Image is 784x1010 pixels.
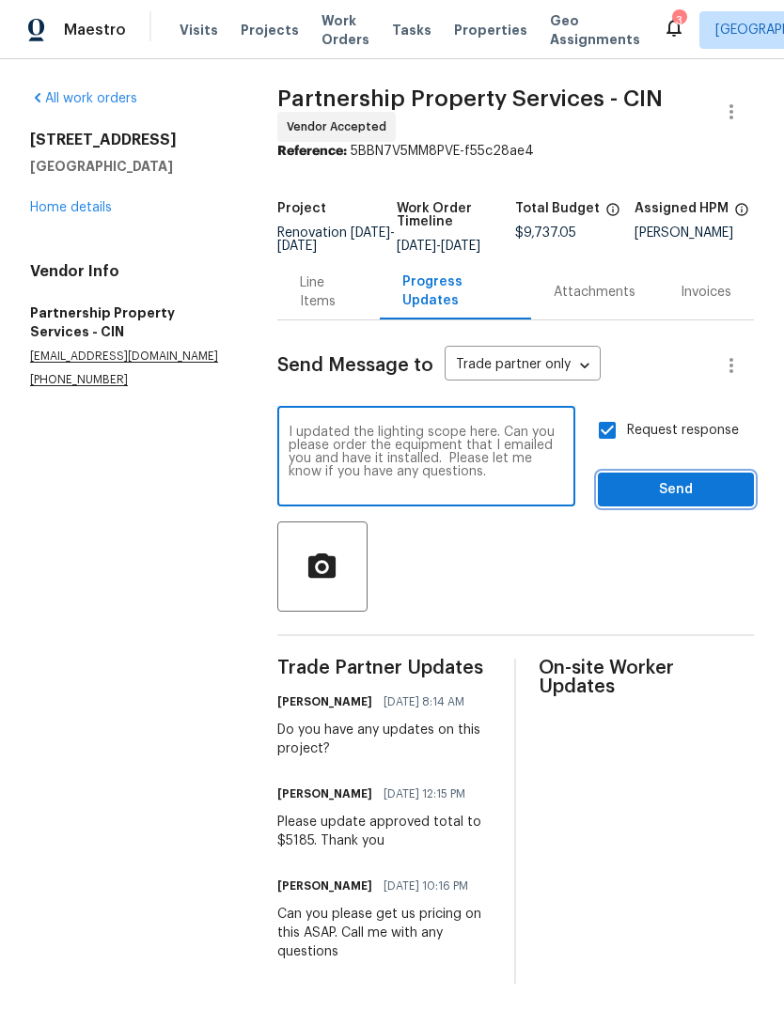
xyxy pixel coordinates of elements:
h5: Assigned HPM [635,202,729,215]
span: Send [613,478,739,502]
span: Trade Partner Updates [277,659,493,677]
a: Home details [30,201,112,214]
h6: [PERSON_NAME] [277,692,372,711]
div: Do you have any updates on this project? [277,721,493,758]
span: Maestro [64,21,126,39]
h6: [PERSON_NAME] [277,785,372,803]
span: Vendor Accepted [287,117,394,136]
h5: Project [277,202,326,215]
div: 5BBN7V5MM8PVE-f55c28ae4 [277,142,754,161]
span: The total cost of line items that have been proposed by Opendoor. This sum includes line items th... [605,202,620,226]
div: [PERSON_NAME] [635,226,754,240]
div: Line Items [300,273,357,311]
h6: [PERSON_NAME] [277,877,372,895]
span: [DATE] 10:16 PM [384,877,468,895]
h5: Work Order Timeline [397,202,516,228]
span: Tasks [392,23,431,37]
h4: Vendor Info [30,262,232,281]
h5: Partnership Property Services - CIN [30,303,232,341]
a: All work orders [30,92,137,105]
span: [DATE] 8:14 AM [384,692,464,711]
div: Please update approved total to $5185. Thank you [277,813,493,850]
span: [DATE] [397,240,436,253]
div: Invoices [681,283,731,302]
div: Trade partner only [445,350,601,381]
div: 3 [672,11,685,30]
span: On-site Worker Updates [539,659,754,696]
b: Reference: [277,145,347,158]
chrome_annotation: [PHONE_NUMBER] [30,374,128,386]
div: Can you please get us pricing on this ASAP. Call me with any questions [277,905,493,961]
chrome_annotation: [EMAIL_ADDRESS][DOMAIN_NAME] [30,350,218,363]
textarea: I updated the lighting scope here. Can you please order the equipment that I emailed you and have... [289,426,564,491]
span: Visits [180,21,218,39]
span: Properties [454,21,527,39]
span: Work Orders [321,11,369,49]
span: Send Message to [277,356,433,375]
div: Attachments [554,283,635,302]
div: Progress Updates [402,272,509,310]
span: Partnership Property Services - CIN [277,87,663,110]
span: [DATE] 12:15 PM [384,785,465,803]
span: [DATE] [351,226,390,240]
span: [DATE] [441,240,480,253]
span: Renovation [277,226,395,253]
span: Request response [627,421,739,441]
span: Projects [241,21,299,39]
h5: [GEOGRAPHIC_DATA] [30,157,232,176]
h2: [STREET_ADDRESS] [30,131,232,149]
button: Send [598,473,754,507]
span: [DATE] [277,240,317,253]
span: The hpm assigned to this work order. [734,202,749,226]
span: - [277,226,395,253]
h5: Total Budget [515,202,600,215]
span: $9,737.05 [515,226,576,240]
span: - [397,240,480,253]
span: Geo Assignments [550,11,640,49]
